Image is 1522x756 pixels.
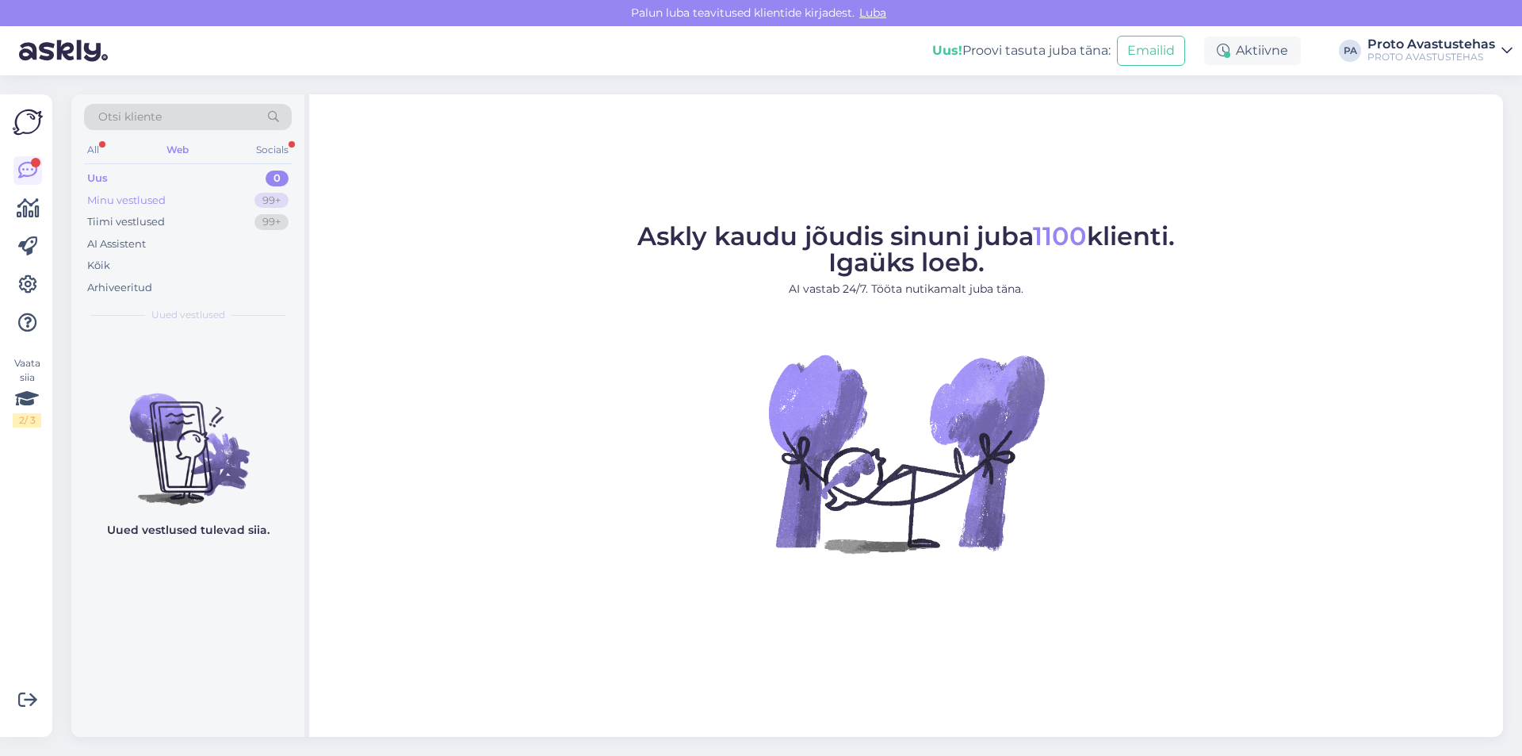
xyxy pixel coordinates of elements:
[107,522,270,539] p: Uued vestlused tulevad siia.
[266,171,289,186] div: 0
[254,193,289,209] div: 99+
[87,236,146,252] div: AI Assistent
[1367,38,1512,63] a: Proto AvastustehasPROTO AVASTUSTEHAS
[84,140,102,160] div: All
[87,280,152,296] div: Arhiveeritud
[253,140,292,160] div: Socials
[932,41,1111,60] div: Proovi tasuta juba täna:
[1367,38,1495,51] div: Proto Avastustehas
[71,365,304,508] img: No chats
[87,258,110,274] div: Kõik
[855,6,891,20] span: Luba
[13,356,41,428] div: Vaata siia
[13,107,43,137] img: Askly Logo
[1204,36,1301,65] div: Aktiivne
[1033,221,1087,251] span: 1100
[763,310,1049,596] img: No Chat active
[1367,51,1495,63] div: PROTO AVASTUSTEHAS
[1117,36,1185,66] button: Emailid
[254,214,289,230] div: 99+
[87,193,166,209] div: Minu vestlused
[87,214,165,230] div: Tiimi vestlused
[13,413,41,428] div: 2 / 3
[637,281,1175,297] p: AI vastab 24/7. Tööta nutikamalt juba täna.
[87,171,108,186] div: Uus
[1339,40,1361,62] div: PA
[98,109,162,125] span: Otsi kliente
[151,308,225,322] span: Uued vestlused
[163,140,192,160] div: Web
[637,221,1175,278] span: Askly kaudu jõudis sinuni juba klienti. Igaüks loeb.
[932,43,962,58] b: Uus!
